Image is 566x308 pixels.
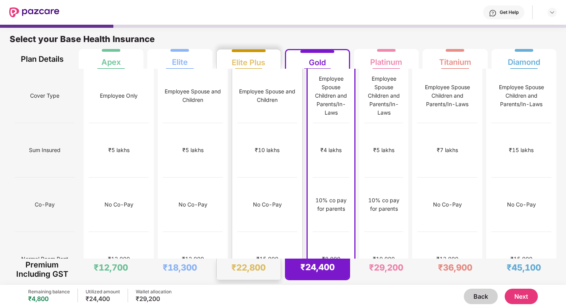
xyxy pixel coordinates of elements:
[464,289,498,304] button: Back
[507,200,536,209] div: No Co-Pay
[373,146,394,154] div: ₹5 lakhs
[35,197,55,212] span: Co-Pay
[136,295,172,303] div: ₹29,200
[136,289,172,295] div: Wallet allocation
[15,259,70,280] div: Premium Including GST
[21,252,68,266] span: Normal Room Rent
[505,289,538,304] button: Next
[313,74,349,117] div: Employee Spouse Children and Parents/In-Laws
[433,200,462,209] div: No Co-Pay
[232,52,265,67] div: Elite Plus
[256,255,278,263] div: ₹15,000
[439,51,471,67] div: Titanium
[28,295,70,303] div: ₹4,800
[108,146,130,154] div: ₹5 lakhs
[29,143,61,157] span: Sum Insured
[500,9,519,15] div: Get Help
[9,7,59,17] img: New Pazcare Logo
[510,255,532,263] div: ₹15,000
[179,200,207,209] div: No Co-Pay
[86,289,120,295] div: Utilized amount
[86,295,120,303] div: ₹24,400
[373,255,395,263] div: ₹10,000
[182,146,204,154] div: ₹5 lakhs
[10,34,556,49] div: Select your Base Health Insurance
[313,196,349,213] div: 10% co pay for parents
[237,87,297,104] div: Employee Spouse and Children
[94,262,128,273] div: ₹12,700
[253,200,282,209] div: No Co-Pay
[100,91,138,100] div: Employee Only
[436,255,458,263] div: ₹12,000
[101,51,121,67] div: Apex
[364,74,403,117] div: Employee Spouse Children and Parents/In-Laws
[489,9,497,17] img: svg+xml;base64,PHN2ZyBpZD0iSGVscC0zMngzMiIgeG1sbnM9Imh0dHA6Ly93d3cudzMub3JnLzIwMDAvc3ZnIiB3aWR0aD...
[509,146,534,154] div: ₹15 lakhs
[182,255,204,263] div: ₹12,000
[309,52,326,67] div: Gold
[437,146,458,154] div: ₹7 lakhs
[231,262,266,273] div: ₹22,800
[322,255,340,263] div: ₹8,000
[15,49,70,69] div: Plan Details
[163,262,197,273] div: ₹18,300
[507,262,541,273] div: ₹45,100
[369,262,403,273] div: ₹29,200
[364,196,403,213] div: 10% co pay for parents
[438,262,472,273] div: ₹36,900
[172,51,188,67] div: Elite
[255,146,280,154] div: ₹10 lakhs
[300,262,335,272] div: ₹24,400
[163,87,223,104] div: Employee Spouse and Children
[370,51,402,67] div: Platinum
[320,146,342,154] div: ₹4 lakhs
[508,51,540,67] div: Diamond
[28,289,70,295] div: Remaining balance
[108,255,130,263] div: ₹12,000
[417,83,477,108] div: Employee Spouse Children and Parents/In-Laws
[549,9,555,15] img: svg+xml;base64,PHN2ZyBpZD0iRHJvcGRvd24tMzJ4MzIiIHhtbG5zPSJodHRwOi8vd3d3LnczLm9yZy8yMDAwL3N2ZyIgd2...
[30,88,59,103] span: Cover Type
[491,83,551,108] div: Employee Spouse Children and Parents/In-Laws
[104,200,133,209] div: No Co-Pay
